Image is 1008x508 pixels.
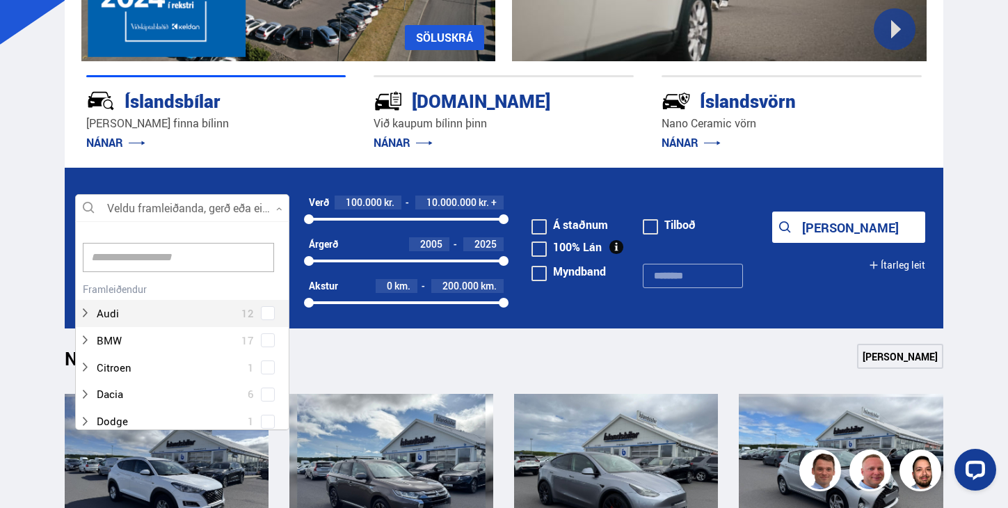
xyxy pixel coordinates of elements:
[442,279,479,292] span: 200.000
[374,86,403,116] img: tr5P-W3DuiFaO7aO.svg
[662,86,691,116] img: -Svtn6bYgwAsiwNX.svg
[248,384,254,404] span: 6
[86,135,145,150] a: NÁNAR
[65,348,176,377] h1: Nýtt á skrá
[869,249,925,280] button: Ítarleg leit
[248,411,254,431] span: 1
[531,241,602,253] label: 100% Lán
[662,88,872,112] div: Íslandsvörn
[481,280,497,292] span: km.
[857,344,943,369] a: [PERSON_NAME]
[394,280,410,292] span: km.
[309,197,329,208] div: Verð
[374,135,433,150] a: NÁNAR
[86,116,346,132] p: [PERSON_NAME] finna bílinn
[531,219,608,230] label: Á staðnum
[851,452,893,493] img: siFngHWaQ9KaOqBr.png
[662,135,721,150] a: NÁNAR
[86,86,115,116] img: JRvxyua_JYH6wB4c.svg
[426,196,477,209] span: 10.000.000
[902,452,943,493] img: nhp88E3Fdnt1Opn2.png
[662,116,922,132] p: Nano Ceramic vörn
[801,452,843,493] img: FbJEzSuNWCJXmdc-.webp
[346,196,382,209] span: 100.000
[491,197,497,208] span: +
[943,443,1002,502] iframe: LiveChat chat widget
[241,303,254,324] span: 12
[86,88,297,112] div: Íslandsbílar
[479,197,489,208] span: kr.
[772,212,925,243] button: [PERSON_NAME]
[474,237,497,251] span: 2025
[531,266,606,277] label: Myndband
[643,219,696,230] label: Tilboð
[420,237,442,251] span: 2005
[405,25,484,50] a: SÖLUSKRÁ
[374,88,584,112] div: [DOMAIN_NAME]
[387,279,392,292] span: 0
[309,239,338,250] div: Árgerð
[241,331,254,351] span: 17
[309,280,338,292] div: Akstur
[248,358,254,378] span: 1
[374,116,634,132] p: Við kaupum bílinn þinn
[384,197,394,208] span: kr.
